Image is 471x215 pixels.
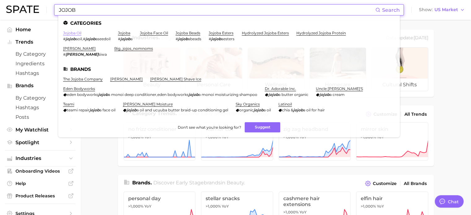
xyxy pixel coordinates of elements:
span: Industries [15,156,65,161]
span: YoY [377,204,384,209]
span: Ingredients [15,61,65,67]
span: >1,000% [361,135,376,139]
button: Suggest [245,122,280,132]
span: # [209,37,211,41]
a: [PERSON_NAME] shave ice [150,77,201,81]
span: >1,000% [283,135,299,139]
a: dr. adorable inc. [265,86,296,91]
button: Customize [364,179,398,188]
span: # [63,37,66,41]
span: cashmere hair extensions [283,196,346,207]
a: jojoba face oil [140,31,168,35]
em: jojob [293,108,303,112]
a: no frizz conditioner>1,000% YoY [124,122,196,161]
span: siwa [98,52,107,57]
span: aesters [221,37,234,41]
a: zig zag headband>1,000% YoY [279,122,351,161]
a: All Trends [403,110,428,118]
span: >1,000% [361,204,376,209]
a: hydrolyzed jojoba esters [242,31,289,35]
a: sky organics [236,102,260,106]
span: Hashtags [15,105,65,110]
span: abeads [188,37,201,41]
em: jojob [89,108,99,112]
span: >1,000% [128,135,143,139]
span: aoil [76,37,82,41]
span: Hashtags [15,70,65,76]
span: # [118,37,120,41]
span: stellar snacks [206,196,268,201]
span: Onboarding Videos [15,168,65,174]
a: All Brands [402,179,428,188]
span: Home [15,27,65,32]
em: jojob [268,92,278,97]
a: warrior cut>1,000% YoY [201,122,273,161]
span: YoY [144,204,151,209]
input: Search here for a brand, industry, or ingredient [58,5,375,15]
em: jojob [120,37,130,41]
span: All Brands [404,181,427,186]
button: Brands [5,81,76,90]
span: a oil [264,108,271,112]
a: by Category [5,49,76,59]
em: jojob [98,92,108,97]
span: a oil for hair [303,108,325,112]
a: teami [63,102,74,106]
a: Product Releases [5,191,76,200]
a: mirror skin>1,000% YoY [356,122,428,161]
button: ShowUS Market [417,6,466,14]
a: Spotlight [5,138,76,147]
span: US Market [434,8,458,11]
span: by Category [15,51,65,57]
span: # [63,52,66,57]
span: a cream [329,92,345,97]
a: jojoba beads [176,31,200,35]
div: Data update: [DATE] [386,34,428,42]
span: elfin hair [361,196,424,201]
span: a [130,37,133,41]
a: Home [5,25,76,34]
span: a oil and ucuuba butter braid-up conditioning gel [137,108,228,112]
span: # [83,37,85,41]
span: Posts [15,114,65,120]
em: jojob [127,108,137,112]
span: YoY [299,210,307,215]
span: >1,000% [206,204,221,209]
a: Ingredients [5,59,76,68]
span: >1,000% [128,204,143,209]
a: jojoba esters [209,31,233,35]
a: hydrolyzed jojoba protein [296,31,346,35]
a: by Category [5,93,76,103]
a: Help [5,179,76,188]
a: Hashtags [5,68,76,78]
span: beauty [227,180,244,186]
em: jojob [66,37,76,41]
span: Search [382,7,400,13]
img: SPATE [6,6,39,13]
span: a monoi moisturizing shampoo [198,92,257,97]
span: personal day [128,196,191,201]
span: eden bodyworks [67,92,98,97]
button: Trends [5,37,76,47]
span: a face oil [99,108,116,112]
span: Show [419,8,433,11]
div: , [63,92,257,97]
a: jojoba oil [63,31,81,35]
span: Customize [373,181,397,186]
span: >1,000% [206,135,221,139]
em: [PERSON_NAME] [66,52,98,57]
span: Help [15,181,65,186]
a: Onboarding Videos [5,166,76,176]
span: organic [239,108,254,112]
span: chia & [282,108,293,112]
span: Spotlight [15,140,65,145]
span: Product Releases [15,193,65,199]
a: eden bodyworks [63,86,95,91]
span: All Trends [404,112,427,117]
li: Brands [63,67,395,72]
span: teami repair [67,108,89,112]
span: a butter organic [278,92,308,97]
span: Trends [15,39,65,45]
a: the jojoba company [63,77,103,81]
div: , [63,37,111,41]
